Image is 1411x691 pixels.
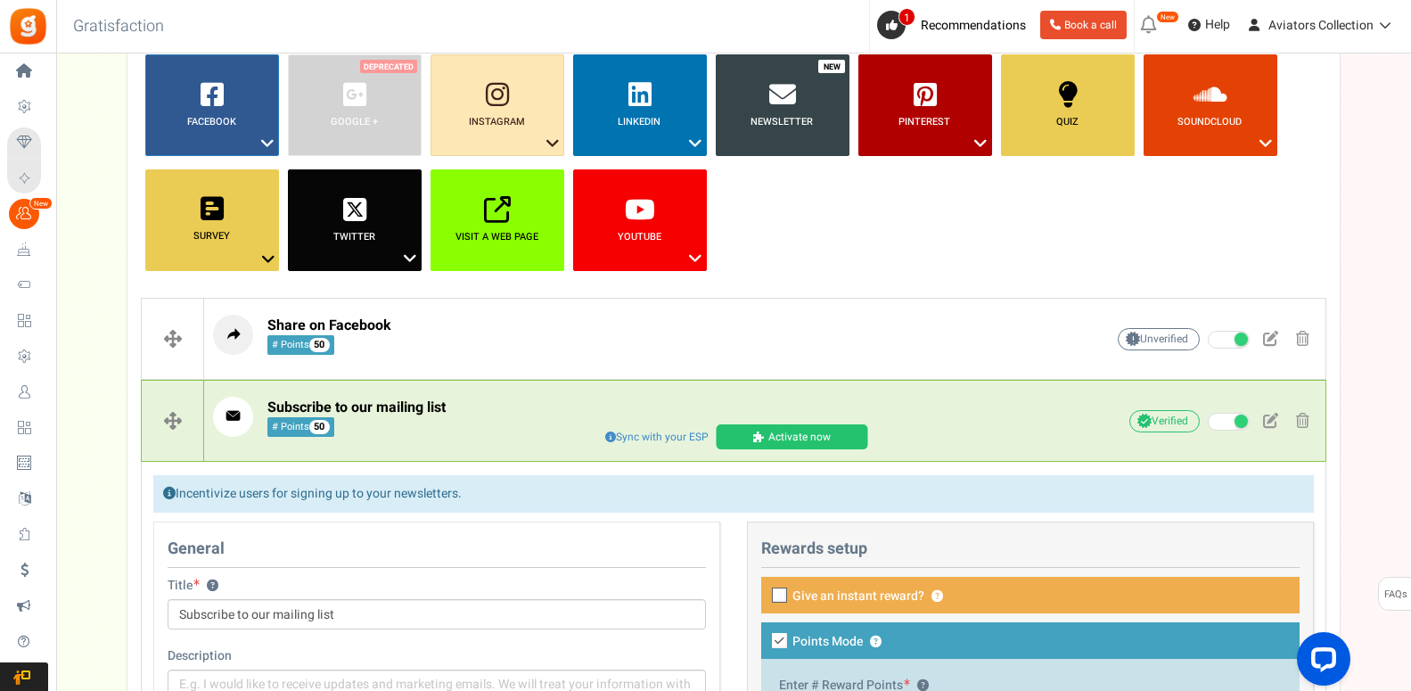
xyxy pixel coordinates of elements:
button: Give an instant reward? [931,591,943,603]
span: Share on Facebook [267,315,391,336]
label: Description [168,647,232,665]
span: 1 [898,8,915,26]
a: Visit a web page [431,169,564,271]
h4: General [168,540,706,568]
b: Newsletter [751,114,813,129]
span: Verified [1129,410,1200,432]
a: Quiz [1001,54,1135,156]
small: # Points [267,417,334,437]
b: Instagram [469,114,525,129]
a: Twitter [288,169,422,271]
a: New [7,199,48,229]
span: Subscribe to our mailing list [267,397,446,418]
div: Incentivize users for signing up to your newsletters. [153,475,1314,513]
a: Instagram [431,54,564,156]
a: SoundCloud [1144,54,1277,156]
b: LinkedIn [618,114,660,129]
a: Activate now [717,424,868,449]
a: Facebook [145,54,279,156]
span: Points Mode [792,633,863,651]
em: New [29,197,53,210]
span: Recommendations [921,16,1026,35]
b: Quiz [1056,114,1079,129]
span: Reward 50 points to participants who complete this action [267,415,337,437]
span: 50 [309,338,330,352]
a: Pinterest [858,54,992,156]
span: Help [1201,16,1230,34]
span: Give an instant reward? [792,588,924,605]
b: YouTube [618,229,661,244]
span: Aviators Collection [1268,16,1374,35]
button: Title [207,580,218,592]
h4: Rewards setup [761,540,1300,568]
a: Survey [145,169,279,271]
b: Facebook [187,114,236,129]
a: Help [1181,11,1237,39]
img: Gratisfaction [8,6,48,46]
b: Twitter [333,229,375,244]
h3: Gratisfaction [53,9,184,45]
label: Title [168,577,218,595]
b: Survey [193,228,230,243]
b: Pinterest [898,114,950,129]
em: New [1156,11,1179,23]
small: # Points [267,335,334,355]
a: Book a call [1040,11,1127,39]
span: FAQs [1383,578,1407,612]
span: Unverified [1118,328,1200,350]
b: SoundCloud [1177,114,1242,129]
a: YouTube [573,169,707,271]
span: Reward 50 points to participants who complete this action [267,333,337,355]
a: 1 Recommendations [877,11,1033,39]
span: Sync with your ESP [600,427,714,447]
span: 50 [309,420,330,434]
b: Visit a web page [455,229,538,244]
button: Points Mode [870,637,882,648]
